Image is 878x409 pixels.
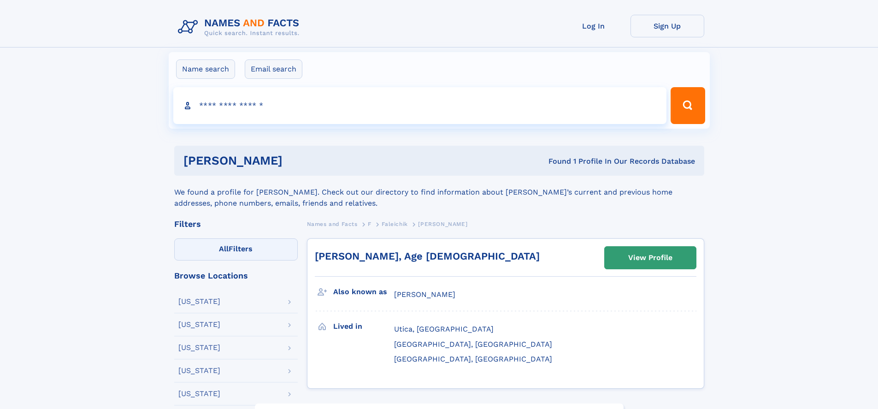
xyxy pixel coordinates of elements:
[178,344,220,351] div: [US_STATE]
[557,15,631,37] a: Log In
[183,155,416,166] h1: [PERSON_NAME]
[178,298,220,305] div: [US_STATE]
[315,250,540,262] a: [PERSON_NAME], Age [DEMOGRAPHIC_DATA]
[628,247,672,268] div: View Profile
[307,218,358,230] a: Names and Facts
[245,59,302,79] label: Email search
[219,244,229,253] span: All
[382,218,407,230] a: Faleichik
[368,221,371,227] span: F
[178,321,220,328] div: [US_STATE]
[394,290,455,299] span: [PERSON_NAME]
[174,238,298,261] label: Filters
[333,319,394,334] h3: Lived in
[174,15,307,40] img: Logo Names and Facts
[415,156,695,166] div: Found 1 Profile In Our Records Database
[173,87,667,124] input: search input
[176,59,235,79] label: Name search
[631,15,704,37] a: Sign Up
[174,176,704,209] div: We found a profile for [PERSON_NAME]. Check out our directory to find information about [PERSON_N...
[368,218,371,230] a: F
[394,325,494,333] span: Utica, [GEOGRAPHIC_DATA]
[174,272,298,280] div: Browse Locations
[174,220,298,228] div: Filters
[178,390,220,397] div: [US_STATE]
[333,284,394,300] h3: Also known as
[394,355,552,363] span: [GEOGRAPHIC_DATA], [GEOGRAPHIC_DATA]
[418,221,467,227] span: [PERSON_NAME]
[671,87,705,124] button: Search Button
[605,247,696,269] a: View Profile
[178,367,220,374] div: [US_STATE]
[394,340,552,349] span: [GEOGRAPHIC_DATA], [GEOGRAPHIC_DATA]
[382,221,407,227] span: Faleichik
